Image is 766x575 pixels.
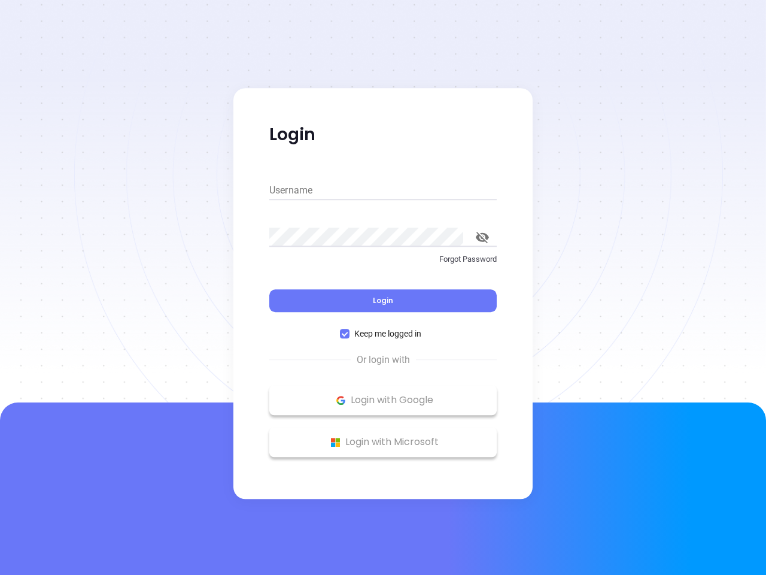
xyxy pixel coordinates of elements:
a: Forgot Password [269,253,497,275]
button: Google Logo Login with Google [269,385,497,415]
button: Login [269,289,497,312]
p: Login [269,124,497,146]
span: Or login with [351,353,416,367]
img: Google Logo [333,393,348,408]
span: Login [373,295,393,305]
p: Login with Microsoft [275,433,491,451]
p: Login with Google [275,391,491,409]
p: Forgot Password [269,253,497,265]
button: toggle password visibility [468,223,497,252]
button: Microsoft Logo Login with Microsoft [269,427,497,457]
img: Microsoft Logo [328,435,343,450]
span: Keep me logged in [349,327,426,340]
